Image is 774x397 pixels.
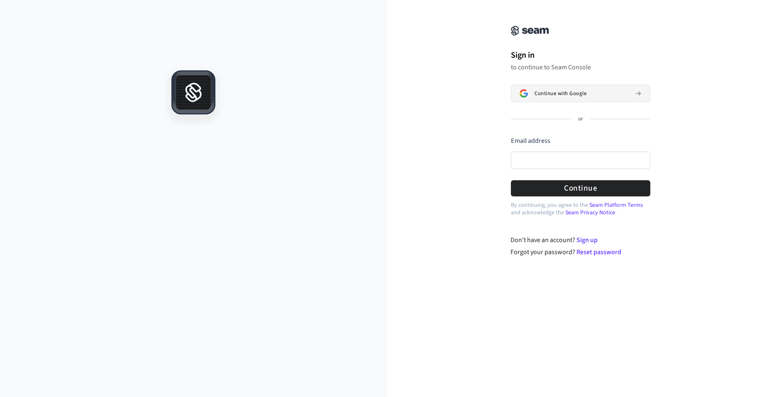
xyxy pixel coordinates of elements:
[576,248,621,257] a: Reset password
[520,89,528,98] img: Sign in with Google
[511,136,550,145] label: Email address
[511,180,650,196] button: Continue
[511,201,650,216] p: By continuing, you agree to the and acknowledge the .
[510,247,650,257] div: Forgot your password?
[578,115,583,123] p: or
[511,85,650,102] button: Sign in with GoogleContinue with Google
[535,90,586,97] span: Continue with Google
[511,26,549,36] img: Seam Console
[511,49,650,61] h1: Sign in
[589,201,643,209] a: Seam Platform Terms
[510,235,650,245] div: Don't have an account?
[565,208,615,217] a: Seam Privacy Notice
[511,63,650,71] p: to continue to Seam Console
[576,235,598,245] a: Sign up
